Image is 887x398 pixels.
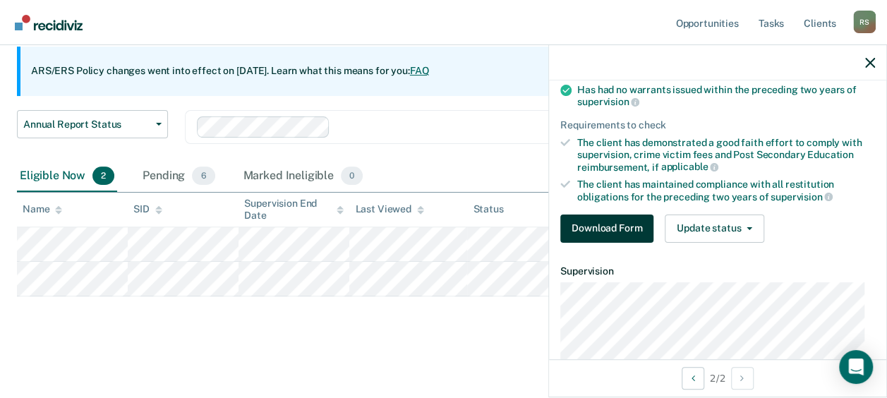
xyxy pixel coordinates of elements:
div: The client has maintained compliance with all restitution obligations for the preceding two years of [577,179,875,203]
div: 2 / 2 [549,359,886,397]
p: ARS/ERS Policy changes went into effect on [DATE]. Learn what this means for you: [31,64,429,78]
dt: Supervision [560,265,875,277]
span: applicable [661,161,718,172]
span: Annual Report Status [23,119,150,131]
div: Marked Ineligible [241,161,366,192]
span: supervision [771,191,833,203]
div: Supervision End Date [244,198,344,222]
div: Requirements to check [560,119,875,131]
div: Eligible Now [17,161,117,192]
a: FAQ [410,65,430,76]
div: Status [473,203,503,215]
div: Last Viewed [355,203,423,215]
span: 0 [341,167,363,185]
button: Next Opportunity [731,367,754,390]
button: Download Form [560,215,653,243]
button: Update status [665,215,764,243]
span: supervision [577,96,639,107]
div: Has had no warrants issued within the preceding two years of [577,84,875,108]
span: 2 [92,167,114,185]
div: Open Intercom Messenger [839,350,873,384]
button: Profile dropdown button [853,11,876,33]
a: Navigate to form link [560,215,659,243]
img: Recidiviz [15,15,83,30]
div: SID [133,203,162,215]
div: Pending [140,161,217,192]
div: The client has demonstrated a good faith effort to comply with supervision, crime victim fees and... [577,137,875,173]
button: Previous Opportunity [682,367,704,390]
div: Name [23,203,62,215]
span: 6 [192,167,215,185]
div: R S [853,11,876,33]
